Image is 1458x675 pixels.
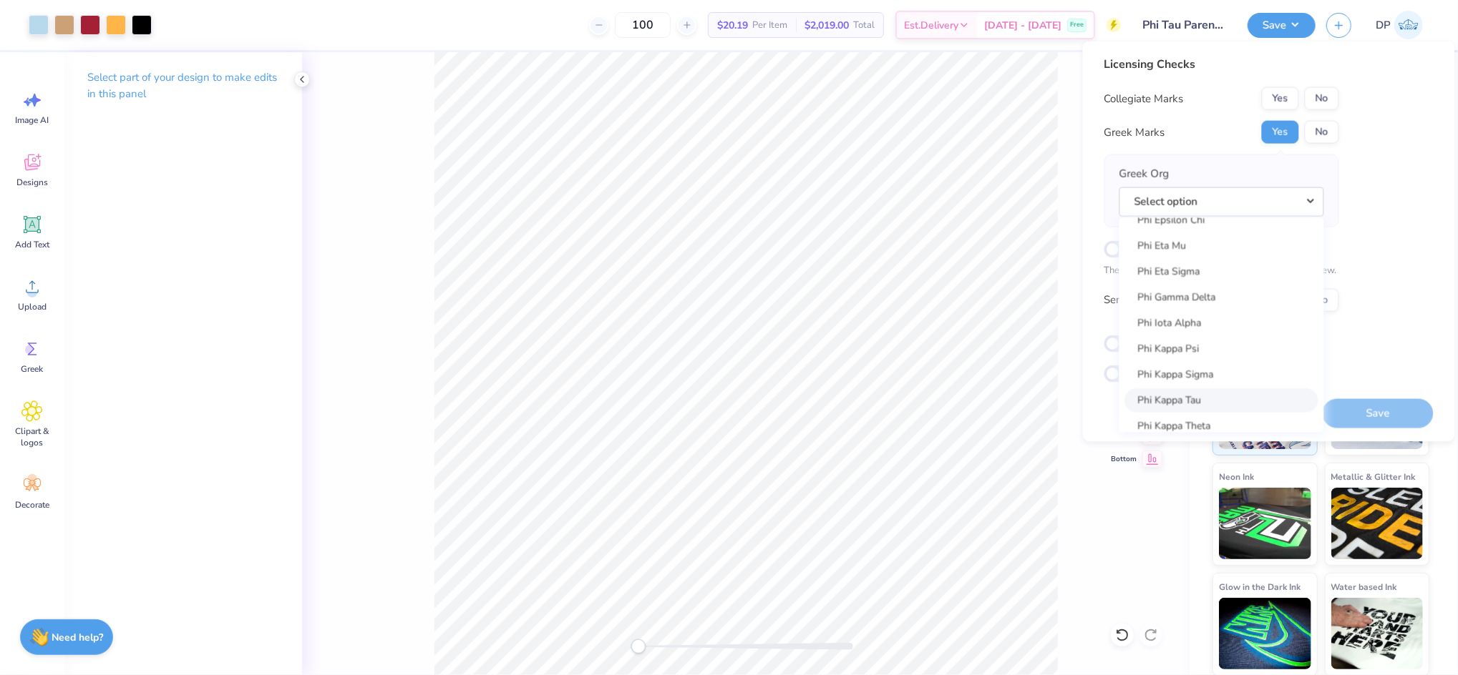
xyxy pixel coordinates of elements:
a: Phi Eta Sigma [1125,260,1318,283]
span: [DATE] - [DATE] [984,18,1061,33]
img: Neon Ink [1219,488,1311,559]
p: The changes are too minor to warrant an Affinity review. [1104,264,1339,278]
a: Phi Epsilon Chi [1125,208,1318,232]
button: Select option [1119,187,1324,216]
div: Select option [1119,217,1324,432]
a: Phi Kappa Psi [1125,337,1318,360]
span: Add Text [15,239,49,250]
a: Phi Kappa Theta [1125,414,1318,438]
span: Metallic & Glitter Ink [1331,469,1416,484]
img: Darlene Padilla [1394,11,1423,39]
span: $20.19 [717,18,748,33]
span: Glow in the Dark Ink [1219,579,1301,594]
span: Per Item [752,18,787,33]
input: – – [615,12,671,38]
span: Est. Delivery [904,18,958,33]
span: Water based Ink [1331,579,1397,594]
img: Metallic & Glitter Ink [1331,488,1424,559]
button: No [1305,121,1339,144]
button: No [1305,288,1339,311]
button: No [1305,87,1339,110]
span: DP [1376,17,1391,34]
button: Yes [1262,87,1299,110]
div: Accessibility label [631,639,646,654]
a: Phi Gamma Delta [1125,285,1318,309]
a: Phi Iota Alpha [1125,311,1318,335]
label: Greek Org [1119,166,1170,182]
span: Image AI [16,114,49,126]
span: Clipart & logos [9,425,56,448]
span: Designs [16,177,48,188]
span: Greek [21,363,44,375]
div: Greek Marks [1104,124,1165,140]
span: Neon Ink [1219,469,1254,484]
img: Glow in the Dark Ink [1219,598,1311,669]
a: DP [1369,11,1429,39]
span: Decorate [15,499,49,511]
button: Yes [1262,121,1299,144]
div: Licensing Checks [1104,56,1339,73]
button: Save [1248,13,1316,38]
strong: Need help? [52,631,104,644]
a: Phi Kappa Tau [1125,388,1318,412]
div: Send a Copy to Client [1104,292,1208,308]
span: $2,019.00 [805,18,849,33]
a: Phi Eta Mu [1125,234,1318,257]
a: Phi Kappa Sigma [1125,363,1318,386]
span: Bottom [1111,453,1137,465]
span: Upload [18,301,47,312]
span: Total [853,18,875,33]
p: Select part of your design to make edits in this panel [87,69,279,102]
img: Water based Ink [1331,598,1424,669]
input: Untitled Design [1132,11,1237,39]
div: Collegiate Marks [1104,90,1184,107]
span: Free [1070,20,1084,30]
